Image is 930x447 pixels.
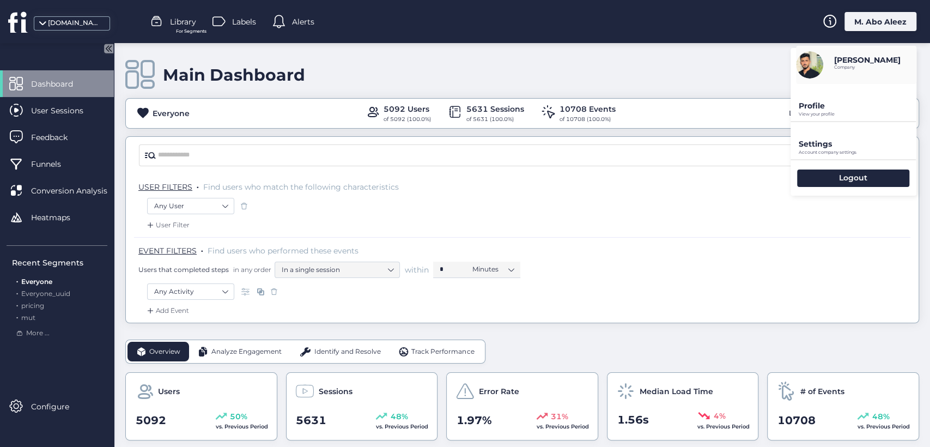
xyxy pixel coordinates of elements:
span: Analyze Engagement [211,347,282,357]
nz-select-item: Any User [154,198,227,214]
span: . [16,287,18,298]
span: . [201,244,203,255]
span: vs. Previous Period [537,423,589,430]
span: vs. Previous Period [376,423,428,430]
p: [PERSON_NAME] [834,55,901,65]
div: Add Event [145,305,189,316]
span: 4% [714,410,726,422]
span: Track Performance [411,347,474,357]
span: Everyone [21,277,52,286]
span: pricing [21,301,44,310]
p: Settings [799,139,916,149]
span: Labels [232,16,256,28]
span: vs. Previous Period [216,423,268,430]
span: Heatmaps [31,212,87,224]
span: . [197,180,199,191]
span: 5092 [136,412,166,429]
span: Find users who match the following characteristics [203,182,399,192]
div: of 5631 (100.0%) [466,115,524,124]
span: Dashboard [31,78,89,90]
span: 5631 [296,412,326,429]
span: . [16,275,18,286]
span: 10708 [777,412,816,429]
span: . [16,311,18,322]
span: 31% [551,410,568,422]
span: Overview [149,347,180,357]
span: 1.56s [617,412,648,428]
p: View your profile [799,112,916,117]
span: Identify and Resolve [314,347,381,357]
span: Funnels [31,158,77,170]
div: of 10708 (100.0%) [560,115,616,124]
div: Recent Segments [12,257,107,269]
span: 48% [391,410,408,422]
img: avatar [796,51,823,78]
div: Main Dashboard [163,65,305,85]
span: vs. Previous Period [697,423,749,430]
span: Conversion Analysis [31,185,124,197]
nz-select-item: Minutes [472,261,514,277]
span: within [405,264,429,275]
p: Account company settings [799,150,916,155]
span: Library [170,16,196,28]
span: User Sessions [31,105,100,117]
span: Users [158,385,180,397]
span: 48% [872,410,889,422]
p: Company [834,65,901,70]
span: Find users who performed these events [208,246,358,256]
span: More ... [26,328,50,339]
div: User Filter [145,220,190,231]
span: USER FILTERS [138,182,192,192]
p: Profile [799,101,916,111]
span: For Segments [176,28,206,35]
span: mut [21,313,35,322]
nz-select-item: In a single session [282,262,393,278]
span: Feedback [31,131,84,143]
span: EVENT FILTERS [138,246,197,256]
div: 10708 Events [560,103,616,115]
span: Error Rate [479,385,519,397]
span: Configure [31,401,86,413]
div: 5631 Sessions [466,103,524,115]
span: Users that completed steps [138,265,229,274]
nz-select-item: Any Activity [154,283,227,300]
span: vs. Previous Period [858,423,910,430]
span: Alerts [292,16,314,28]
span: . [16,299,18,310]
div: [DOMAIN_NAME] [48,18,102,28]
div: Everyone [153,107,190,119]
span: in any order [231,265,271,274]
span: 1.97% [457,412,492,429]
div: M. Abo Aleez [844,12,916,31]
span: # of Events [800,385,844,397]
span: Sessions [319,385,352,397]
span: Median Load Time [640,385,713,397]
p: Logout [839,173,867,183]
span: 50% [230,410,247,422]
div: of 5092 (100.0%) [384,115,431,124]
span: Everyone_uuid [21,289,70,298]
div: 5092 Users [384,103,431,115]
